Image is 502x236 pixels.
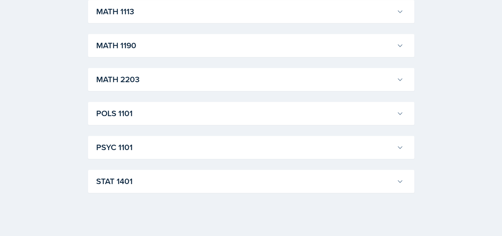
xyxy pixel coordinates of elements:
[95,72,405,87] button: MATH 2203
[95,140,405,155] button: PSYC 1101
[96,5,394,18] h3: MATH 1113
[95,106,405,121] button: POLS 1101
[95,4,405,19] button: MATH 1113
[95,38,405,53] button: MATH 1190
[96,175,394,187] h3: STAT 1401
[96,107,394,120] h3: POLS 1101
[96,73,394,86] h3: MATH 2203
[96,39,394,52] h3: MATH 1190
[95,174,405,189] button: STAT 1401
[96,141,394,153] h3: PSYC 1101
